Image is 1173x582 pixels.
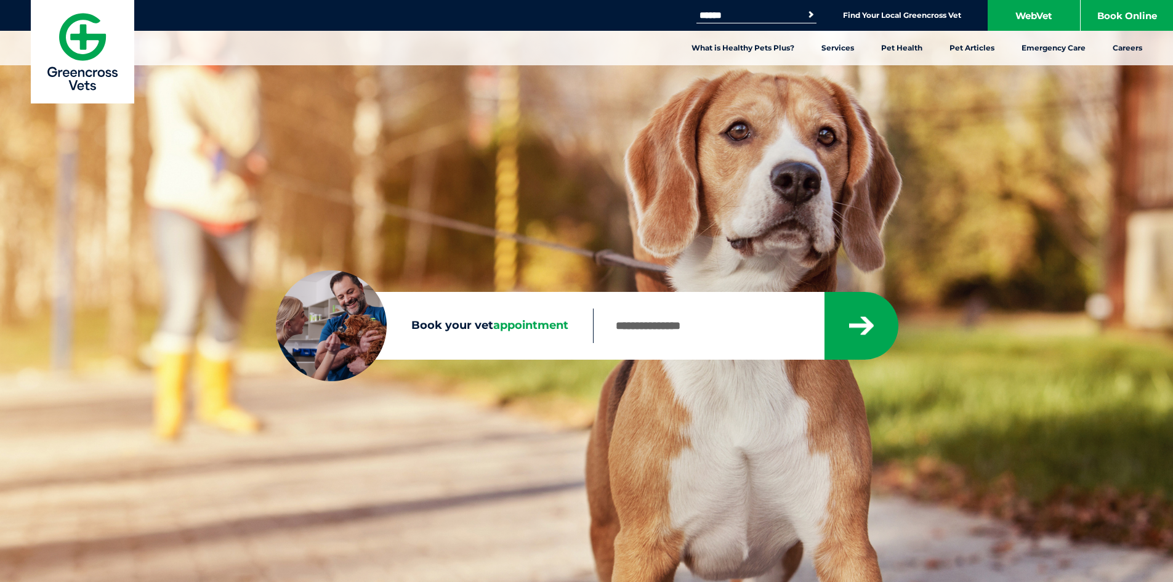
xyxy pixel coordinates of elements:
[868,31,936,65] a: Pet Health
[1008,31,1099,65] a: Emergency Care
[805,9,817,21] button: Search
[843,10,961,20] a: Find Your Local Greencross Vet
[276,317,593,335] label: Book your vet
[678,31,808,65] a: What is Healthy Pets Plus?
[936,31,1008,65] a: Pet Articles
[493,318,568,332] span: appointment
[1099,31,1156,65] a: Careers
[808,31,868,65] a: Services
